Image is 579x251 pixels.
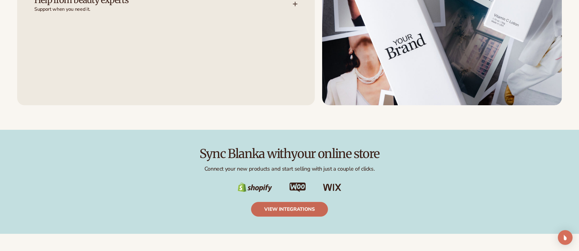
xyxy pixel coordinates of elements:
[34,6,293,13] span: Support when you need it.
[289,183,306,192] img: Shopify Image 21
[17,165,562,172] p: Connect your new products and start selling with just a couple of clicks.
[558,230,573,245] div: Open Intercom Messenger
[323,184,341,191] img: Shopify Image 22
[238,183,272,192] img: Shopify Image 20
[251,202,328,217] a: view integrations
[17,147,562,160] h2: Sync Blanka with your online store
